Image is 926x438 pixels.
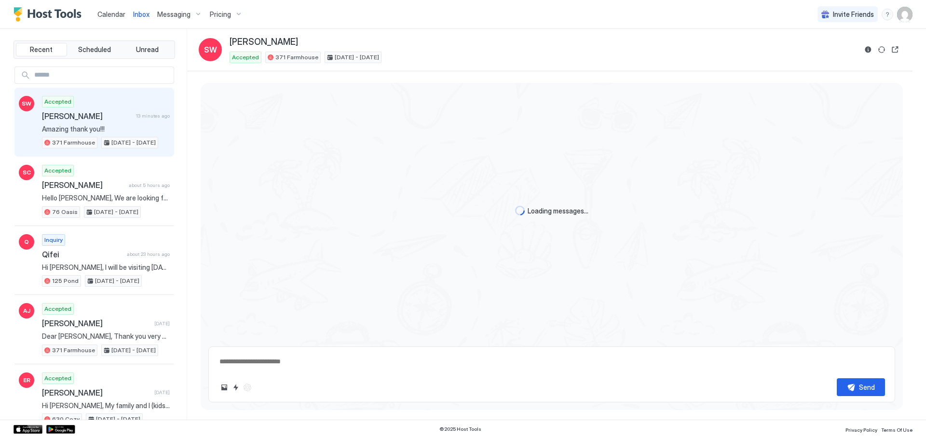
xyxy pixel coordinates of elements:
[97,10,125,18] span: Calendar
[881,427,912,433] span: Terms Of Use
[44,305,71,313] span: Accepted
[44,236,63,244] span: Inquiry
[122,43,173,56] button: Unread
[157,10,191,19] span: Messaging
[230,382,242,393] button: Quick reply
[42,250,123,259] span: Qifei
[44,374,71,383] span: Accepted
[42,263,170,272] span: Hi [PERSON_NAME], I will be visiting [DATE]-[DATE], I have a few question regarding your house -w...
[889,44,901,55] button: Open reservation
[23,168,31,177] span: SC
[52,208,78,216] span: 76 Oasis
[845,424,877,434] a: Privacy Policy
[845,427,877,433] span: Privacy Policy
[129,182,170,188] span: about 5 hours ago
[232,53,259,62] span: Accepted
[22,99,31,108] span: SW
[154,389,170,396] span: [DATE]
[897,7,912,22] div: User profile
[42,401,170,410] span: Hi [PERSON_NAME], My family and I (kids aged [DEMOGRAPHIC_DATA], 10, 12) are visiting from [GEOGR...
[52,277,79,285] span: 125 Pond
[52,346,95,355] span: 371 Farmhouse
[136,45,159,54] span: Unread
[14,40,175,59] div: tab-group
[42,332,170,341] span: Dear [PERSON_NAME], Thank you very much for booking a stay at our place. We look forward to hosti...
[42,388,150,398] span: [PERSON_NAME]
[44,97,71,106] span: Accepted
[42,125,170,133] span: Amazing thank you!!!
[95,277,139,285] span: [DATE] - [DATE]
[275,53,318,62] span: 371 Farmhouse
[127,251,170,257] span: about 23 hours ago
[42,180,125,190] span: [PERSON_NAME]
[94,208,138,216] span: [DATE] - [DATE]
[837,378,885,396] button: Send
[16,43,67,56] button: Recent
[210,10,231,19] span: Pricing
[46,425,75,434] a: Google Play Store
[136,113,170,119] span: 13 minutes ago
[42,111,132,121] span: [PERSON_NAME]
[154,320,170,327] span: [DATE]
[30,67,174,83] input: Input Field
[23,376,30,385] span: ER
[97,9,125,19] a: Calendar
[204,44,217,55] span: SW
[133,9,150,19] a: Inbox
[52,415,80,424] span: 630 Cozy
[859,382,875,392] div: Send
[528,207,588,215] span: Loading messages...
[96,415,140,424] span: [DATE] - [DATE]
[78,45,111,54] span: Scheduled
[111,346,156,355] span: [DATE] - [DATE]
[111,138,156,147] span: [DATE] - [DATE]
[133,10,150,18] span: Inbox
[218,382,230,393] button: Upload image
[14,7,86,22] a: Host Tools Logo
[882,9,893,20] div: menu
[42,319,150,328] span: [PERSON_NAME]
[30,45,53,54] span: Recent
[230,37,298,48] span: [PERSON_NAME]
[24,238,29,246] span: Q
[14,425,42,434] a: App Store
[862,44,874,55] button: Reservation information
[335,53,379,62] span: [DATE] - [DATE]
[881,424,912,434] a: Terms Of Use
[23,306,30,315] span: AJ
[52,138,95,147] span: 371 Farmhouse
[439,426,481,432] span: © 2025 Host Tools
[44,166,71,175] span: Accepted
[833,10,874,19] span: Invite Friends
[876,44,887,55] button: Sync reservation
[515,206,525,215] div: loading
[69,43,120,56] button: Scheduled
[42,194,170,202] span: Hello [PERSON_NAME], We are looking forward to your stay at [GEOGRAPHIC_DATA]. Below is some impo...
